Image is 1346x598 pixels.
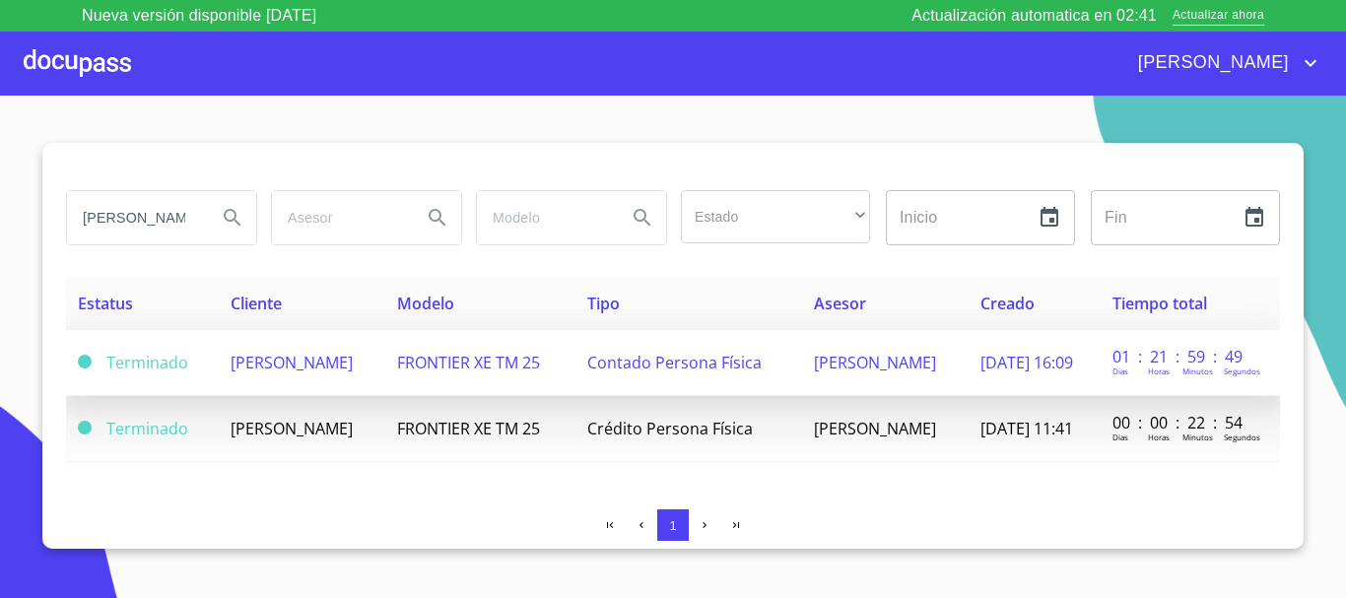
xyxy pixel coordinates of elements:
span: [PERSON_NAME] [1123,47,1299,79]
p: Horas [1148,365,1170,376]
input: search [272,191,406,244]
div: ​ [681,190,870,243]
span: [PERSON_NAME] [231,352,353,373]
p: Segundos [1224,365,1260,376]
button: Search [414,194,461,241]
p: Actualización automatica en 02:41 [911,4,1157,28]
span: FRONTIER XE TM 25 [397,418,540,439]
input: search [67,191,201,244]
p: Horas [1148,432,1170,442]
span: [DATE] 11:41 [980,418,1073,439]
span: Asesor [814,293,866,314]
p: 00 : 00 : 22 : 54 [1112,412,1245,433]
input: search [477,191,611,244]
button: Search [619,194,666,241]
p: Segundos [1224,432,1260,442]
p: 01 : 21 : 59 : 49 [1112,346,1245,367]
span: Terminado [78,355,92,368]
span: FRONTIER XE TM 25 [397,352,540,373]
button: 1 [657,509,689,541]
span: Terminado [106,418,188,439]
span: Terminado [78,421,92,434]
span: Tiempo total [1112,293,1207,314]
span: Modelo [397,293,454,314]
span: [PERSON_NAME] [814,418,936,439]
span: [PERSON_NAME] [231,418,353,439]
span: Terminado [106,352,188,373]
p: Dias [1112,365,1128,376]
span: Contado Persona Física [587,352,762,373]
button: Search [209,194,256,241]
span: Actualizar ahora [1173,6,1264,27]
span: Creado [980,293,1035,314]
span: Cliente [231,293,282,314]
span: [DATE] 16:09 [980,352,1073,373]
span: Estatus [78,293,133,314]
p: Nueva versión disponible [DATE] [82,4,316,28]
span: [PERSON_NAME] [814,352,936,373]
p: Minutos [1182,432,1213,442]
span: Tipo [587,293,620,314]
button: account of current user [1123,47,1322,79]
p: Minutos [1182,365,1213,376]
span: Crédito Persona Física [587,418,753,439]
p: Dias [1112,432,1128,442]
span: 1 [669,518,676,533]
